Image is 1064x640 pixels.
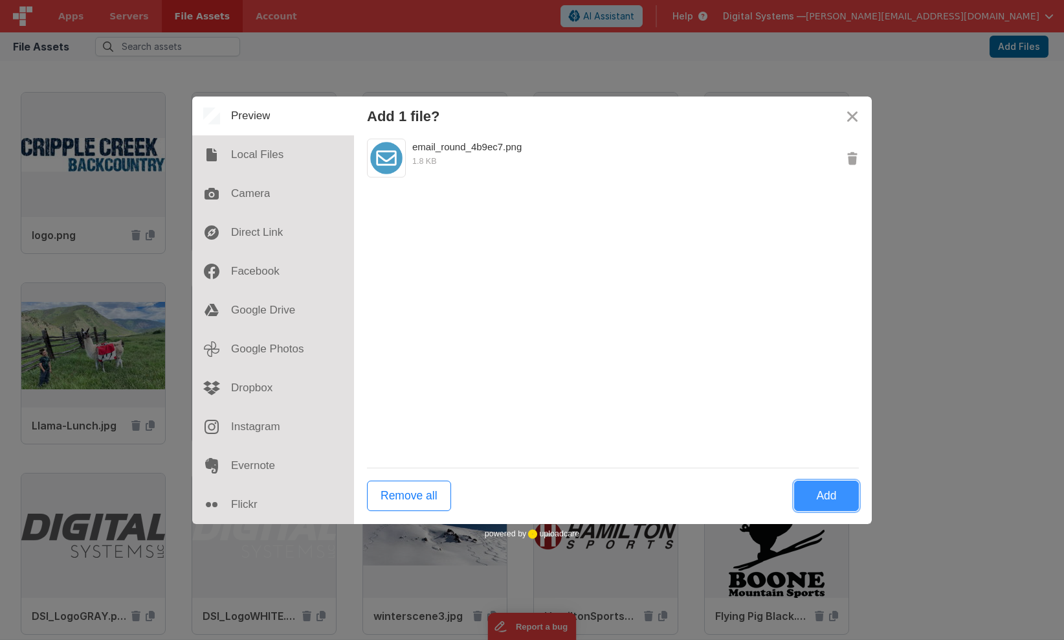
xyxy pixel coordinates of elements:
[367,139,833,177] div: Preview email_round_4b9ec7.png
[526,529,579,539] a: uploadcare
[192,446,354,485] div: Evernote
[367,481,451,511] button: Remove all
[192,135,354,174] div: Local Files
[192,291,354,330] div: Google Drive
[794,481,859,511] button: Add
[192,252,354,291] div: Facebook
[192,369,354,407] div: Dropbox
[192,485,354,524] div: Flickr
[192,174,354,213] div: Camera
[192,213,354,252] div: Direct Link
[367,155,820,168] div: 1.8 KB
[833,97,872,135] button: Close
[367,108,439,124] div: Add 1 file?
[192,407,354,446] div: Instagram
[833,139,872,177] button: Remove email_round_4b9ec7.png
[369,141,404,176] img: email_round_4b9ec7.png
[485,524,579,543] div: powered by
[192,97,354,135] div: Preview
[192,330,354,369] div: Google Photos
[412,139,639,155] div: email_round_4b9ec7.png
